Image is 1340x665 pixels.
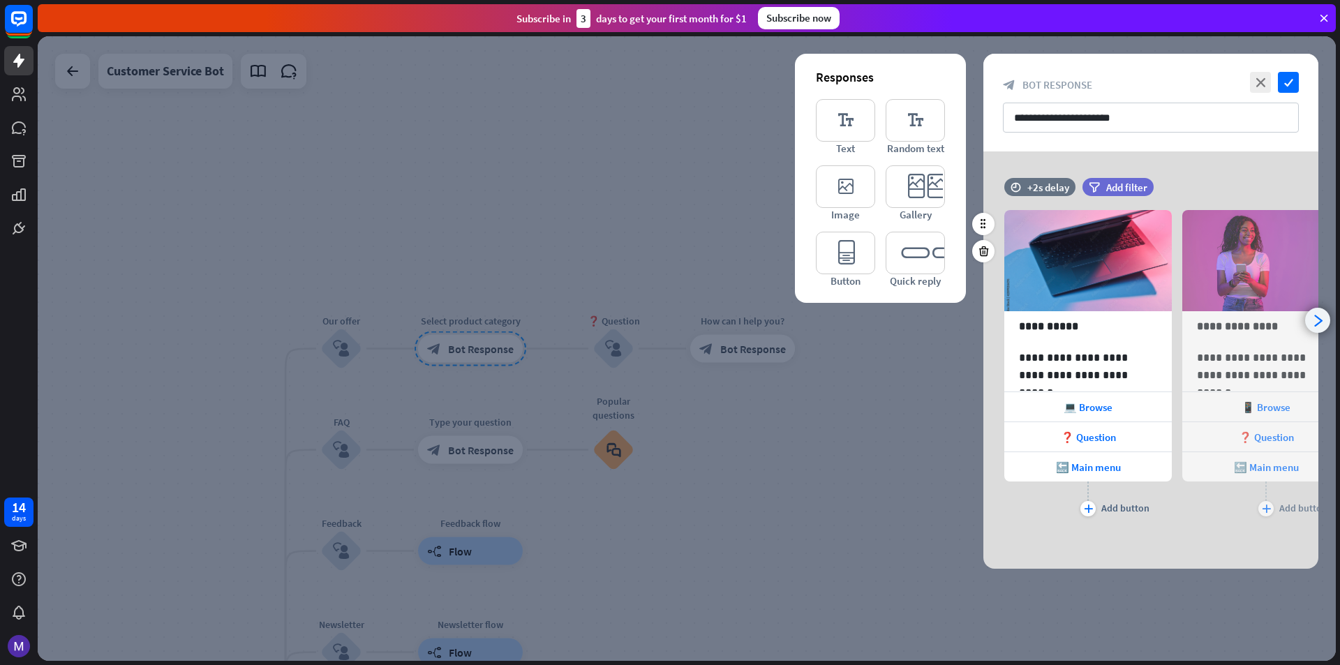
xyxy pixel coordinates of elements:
[1250,72,1271,93] i: close
[1084,505,1093,513] i: plus
[12,501,26,514] div: 14
[1061,431,1116,444] span: ❓ Question
[1311,314,1325,327] i: arrowhead_right
[1234,461,1299,474] span: 🔙 Main menu
[1056,461,1121,474] span: 🔙 Main menu
[12,514,26,523] div: days
[1064,401,1112,414] span: 💻 Browse
[1279,502,1327,514] div: Add button
[1106,181,1147,194] span: Add filter
[1101,502,1149,514] div: Add button
[576,9,590,28] div: 3
[1011,182,1021,192] i: time
[4,498,33,527] a: 14 days
[1004,210,1172,311] img: preview
[1027,181,1069,194] div: +2s delay
[1242,401,1290,414] span: 📱 Browse
[11,6,53,47] button: Open LiveChat chat widget
[1278,72,1299,93] i: check
[758,7,840,29] div: Subscribe now
[1022,78,1092,91] span: Bot Response
[1262,505,1271,513] i: plus
[1003,79,1015,91] i: block_bot_response
[1089,182,1100,193] i: filter
[516,9,747,28] div: Subscribe in days to get your first month for $1
[1239,431,1294,444] span: ❓ Question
